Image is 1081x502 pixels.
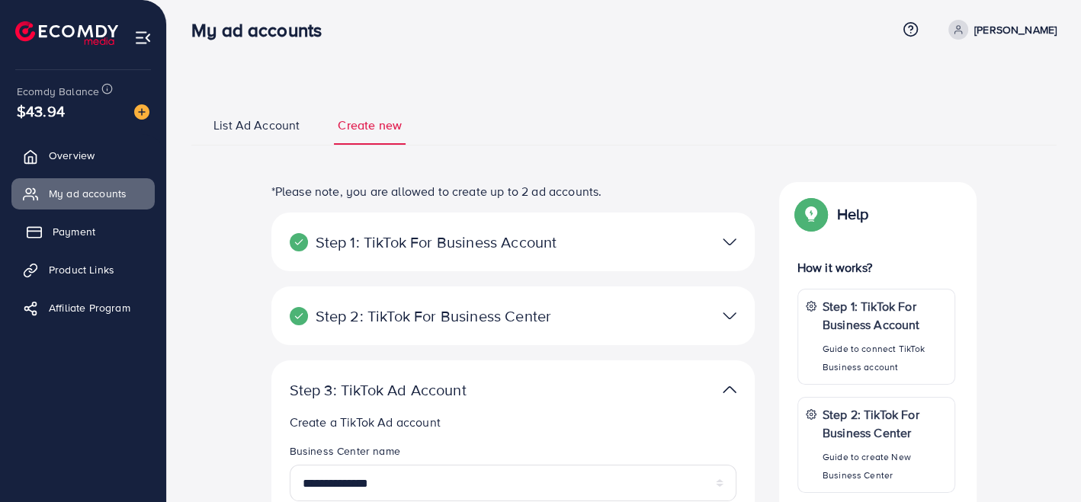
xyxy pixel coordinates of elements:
p: Step 2: TikTok For Business Center [823,405,948,442]
img: TikTok partner [723,231,736,253]
img: Popup guide [797,200,825,228]
a: Product Links [11,254,155,285]
p: Step 3: TikTok Ad Account [290,381,579,399]
span: Payment [53,224,95,239]
span: List Ad Account [213,117,300,134]
p: How it works? [797,258,956,277]
span: Product Links [49,262,114,277]
h3: My ad accounts [191,19,334,41]
p: [PERSON_NAME] [974,21,1057,39]
span: Overview [49,148,95,163]
a: Overview [11,140,155,171]
p: Help [837,205,869,223]
p: Create a TikTok Ad account [290,413,736,431]
a: My ad accounts [11,178,155,209]
p: Step 2: TikTok For Business Center [290,307,579,325]
img: TikTok partner [723,305,736,327]
img: logo [15,21,118,45]
iframe: Chat [1016,433,1070,491]
span: Affiliate Program [49,300,130,315]
img: menu [134,29,152,46]
a: [PERSON_NAME] [942,20,1057,40]
span: Ecomdy Balance [17,84,99,99]
p: Guide to create New Business Center [823,448,948,484]
img: TikTok partner [723,379,736,401]
p: Guide to connect TikTok Business account [823,340,948,376]
p: Step 1: TikTok For Business Account [290,233,579,251]
a: Affiliate Program [11,293,155,323]
p: Step 1: TikTok For Business Account [823,297,948,334]
span: My ad accounts [49,186,127,201]
a: Payment [11,216,155,247]
span: $43.94 [17,100,65,122]
legend: Business Center name [290,443,736,465]
p: *Please note, you are allowed to create up to 2 ad accounts. [271,182,755,200]
span: Create new [338,117,402,134]
img: image [134,104,149,120]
